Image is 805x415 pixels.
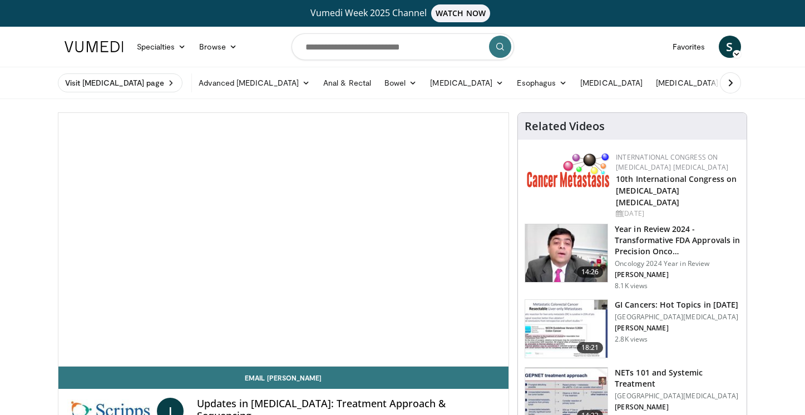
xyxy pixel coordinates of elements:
[58,367,509,389] a: Email [PERSON_NAME]
[615,335,648,344] p: 2.8K views
[192,36,244,58] a: Browse
[574,72,649,94] a: [MEDICAL_DATA]
[616,209,738,219] div: [DATE]
[525,224,740,290] a: 14:26 Year in Review 2024 - Transformative FDA Approvals in Precision Onco… Oncology 2024 Year in...
[525,120,605,133] h4: Related Videos
[65,41,124,52] img: VuMedi Logo
[577,342,604,353] span: 18:21
[666,36,712,58] a: Favorites
[616,152,728,172] a: International Congress on [MEDICAL_DATA] [MEDICAL_DATA]
[615,281,648,290] p: 8.1K views
[615,403,740,412] p: [PERSON_NAME]
[719,36,741,58] a: S
[66,4,739,22] a: Vumedi Week 2025 ChannelWATCH NOW
[192,72,317,94] a: Advanced [MEDICAL_DATA]
[615,270,740,279] p: [PERSON_NAME]
[615,324,738,333] p: [PERSON_NAME]
[58,113,509,367] video-js: Video Player
[615,224,740,257] h3: Year in Review 2024 - Transformative FDA Approvals in Precision Onco…
[616,174,737,207] a: 10th International Congress on [MEDICAL_DATA] [MEDICAL_DATA]
[615,392,740,401] p: [GEOGRAPHIC_DATA][MEDICAL_DATA]
[525,224,608,282] img: 22cacae0-80e8-46c7-b946-25cff5e656fa.150x105_q85_crop-smart_upscale.jpg
[130,36,193,58] a: Specialties
[649,72,736,94] a: [MEDICAL_DATA]
[615,299,738,310] h3: GI Cancers: Hot Topics in [DATE]
[510,72,574,94] a: Esophagus
[525,299,740,358] a: 18:21 GI Cancers: Hot Topics in [DATE] [GEOGRAPHIC_DATA][MEDICAL_DATA] [PERSON_NAME] 2.8K views
[525,300,608,358] img: eeae3cd1-4c1e-4d08-a626-dc316edc93ab.150x105_q85_crop-smart_upscale.jpg
[431,4,490,22] span: WATCH NOW
[527,152,610,187] img: 6ff8bc22-9509-4454-a4f8-ac79dd3b8976.png.150x105_q85_autocrop_double_scale_upscale_version-0.2.png
[615,259,740,268] p: Oncology 2024 Year in Review
[292,33,514,60] input: Search topics, interventions
[423,72,510,94] a: [MEDICAL_DATA]
[615,367,740,389] h3: NETs 101 and Systemic Treatment
[58,73,183,92] a: Visit [MEDICAL_DATA] page
[615,313,738,322] p: [GEOGRAPHIC_DATA][MEDICAL_DATA]
[378,72,423,94] a: Bowel
[577,266,604,278] span: 14:26
[317,72,378,94] a: Anal & Rectal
